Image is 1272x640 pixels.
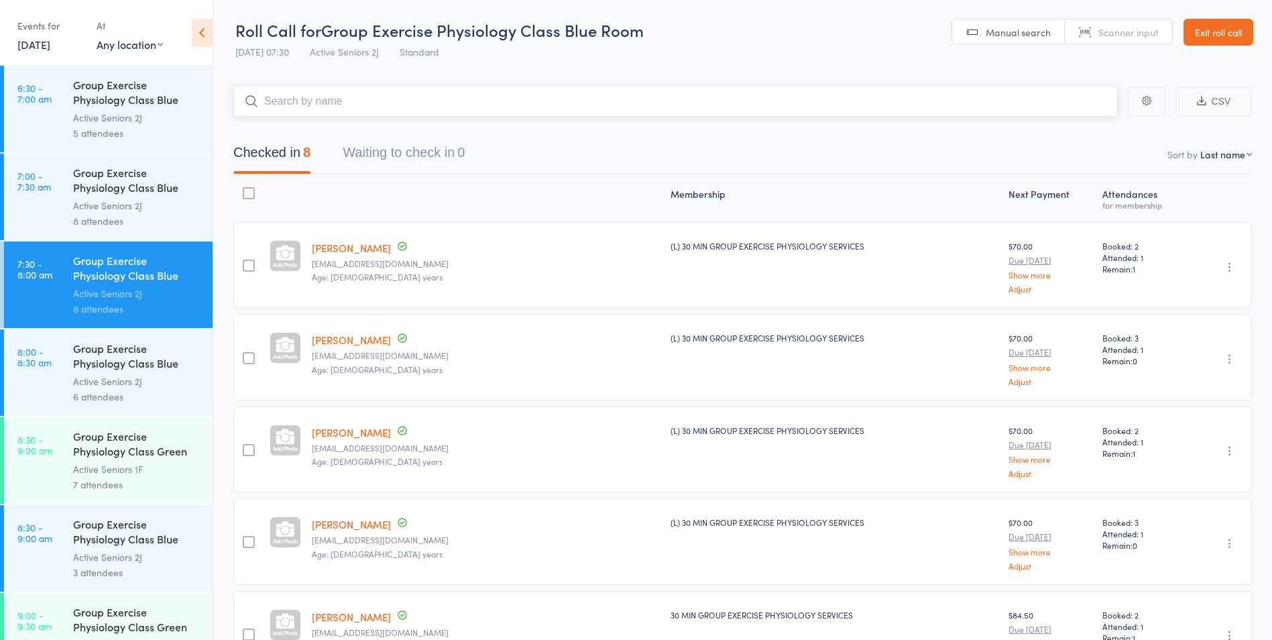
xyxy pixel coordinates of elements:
[1008,425,1091,478] div: $70.00
[73,213,201,229] div: 8 attendees
[17,434,52,456] time: 8:30 - 9:00 am
[97,15,163,37] div: At
[1003,180,1096,216] div: Next Payment
[73,341,201,374] div: Group Exercise Physiology Class Blue Room
[97,37,163,52] div: Any location
[1133,355,1137,366] span: 0
[1102,343,1183,355] span: Attended: 1
[1008,363,1091,372] a: Show more
[1102,528,1183,539] span: Attended: 1
[321,19,644,41] span: Group Exercise Physiology Class Blue Room
[73,477,201,492] div: 7 attendees
[312,425,391,439] a: [PERSON_NAME]
[73,125,201,141] div: 5 attendees
[233,86,1118,117] input: Search by name
[1102,332,1183,343] span: Booked: 3
[1008,532,1091,541] small: Due [DATE]
[4,242,213,328] a: 7:30 -8:00 amGroup Exercise Physiology Class Blue RoomActive Seniors 2J8 attendees
[17,258,52,280] time: 7:30 - 8:00 am
[1102,263,1183,274] span: Remain:
[312,351,660,360] small: margmid@gmail.com
[73,77,201,110] div: Group Exercise Physiology Class Blue Room
[457,145,465,160] div: 0
[671,332,998,343] div: (L) 30 MIN GROUP EXERCISE PHYSIOLOGY SERVICES
[312,456,443,467] span: Age: [DEMOGRAPHIC_DATA] years
[1102,447,1183,459] span: Remain:
[1008,377,1091,386] a: Adjust
[1008,440,1091,449] small: Due [DATE]
[73,374,201,389] div: Active Seniors 2J
[312,364,443,375] span: Age: [DEMOGRAPHIC_DATA] years
[73,165,201,198] div: Group Exercise Physiology Class Blue Room
[17,37,50,52] a: [DATE]
[986,25,1051,39] span: Manual search
[400,45,439,58] span: Standard
[665,180,1003,216] div: Membership
[73,198,201,213] div: Active Seniors 2J
[671,609,998,621] div: 30 MIN GROUP EXERCISE PHYSIOLOGY SERVICES
[4,505,213,592] a: 8:30 -9:00 amGroup Exercise Physiology Class Blue RoomActive Seniors 2J3 attendees
[312,517,391,531] a: [PERSON_NAME]
[312,628,660,637] small: robve@bigpond.net.au
[312,610,391,624] a: [PERSON_NAME]
[1183,19,1253,46] a: Exit roll call
[671,240,998,252] div: (L) 30 MIN GROUP EXERCISE PHYSIOLOGY SERVICES
[1098,25,1159,39] span: Scanner input
[312,548,443,559] span: Age: [DEMOGRAPHIC_DATA] years
[1102,609,1183,621] span: Booked: 2
[17,522,52,543] time: 8:30 - 9:00 am
[1008,332,1091,385] div: $70.00
[1133,539,1137,551] span: 0
[4,154,213,240] a: 7:00 -7:30 amGroup Exercise Physiology Class Blue RoomActive Seniors 2J8 attendees
[235,45,289,58] span: [DATE] 07:30
[1008,517,1091,570] div: $70.00
[671,517,998,528] div: (L) 30 MIN GROUP EXERCISE PHYSIOLOGY SERVICES
[1008,270,1091,279] a: Show more
[1008,469,1091,478] a: Adjust
[303,145,310,160] div: 8
[1200,148,1245,161] div: Last name
[1102,436,1183,447] span: Attended: 1
[1102,252,1183,263] span: Attended: 1
[73,389,201,405] div: 6 attendees
[1133,263,1135,274] span: 1
[310,45,379,58] span: Active Seniors 2J
[1102,240,1183,252] span: Booked: 2
[312,259,660,268] small: drews2071@gmail.com
[1102,425,1183,436] span: Booked: 2
[1008,256,1091,265] small: Due [DATE]
[4,66,213,152] a: 6:30 -7:00 amGroup Exercise Physiology Class Blue RoomActive Seniors 2J5 attendees
[73,604,201,637] div: Group Exercise Physiology Class Green Room
[1102,517,1183,528] span: Booked: 3
[1097,180,1189,216] div: Atten­dances
[73,462,201,477] div: Active Seniors 1F
[73,429,201,462] div: Group Exercise Physiology Class Green Room
[1008,240,1091,293] div: $70.00
[312,443,660,453] small: tnpacker@gmail.com
[1102,621,1183,632] span: Attended: 1
[312,271,443,282] span: Age: [DEMOGRAPHIC_DATA] years
[1008,284,1091,293] a: Adjust
[17,170,51,192] time: 7:00 - 7:30 am
[4,329,213,416] a: 8:00 -8:30 amGroup Exercise Physiology Class Blue RoomActive Seniors 2J6 attendees
[1102,201,1183,209] div: for membership
[4,417,213,504] a: 8:30 -9:00 amGroup Exercise Physiology Class Green RoomActive Seniors 1F7 attendees
[1175,87,1252,116] button: CSV
[73,517,201,549] div: Group Exercise Physiology Class Blue Room
[671,425,998,436] div: (L) 30 MIN GROUP EXERCISE PHYSIOLOGY SERVICES
[233,138,310,174] button: Checked in8
[343,138,465,174] button: Waiting to check in0
[73,286,201,301] div: Active Seniors 2J
[1008,455,1091,464] a: Show more
[1133,447,1135,459] span: 1
[1167,148,1198,161] label: Sort by
[17,346,52,368] time: 8:00 - 8:30 am
[73,110,201,125] div: Active Seniors 2J
[312,241,391,255] a: [PERSON_NAME]
[1102,539,1183,551] span: Remain:
[312,535,660,545] small: tnpacker@gmail.com
[73,549,201,565] div: Active Seniors 2J
[1008,348,1091,357] small: Due [DATE]
[235,19,321,41] span: Roll Call for
[1008,625,1091,634] small: Due [DATE]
